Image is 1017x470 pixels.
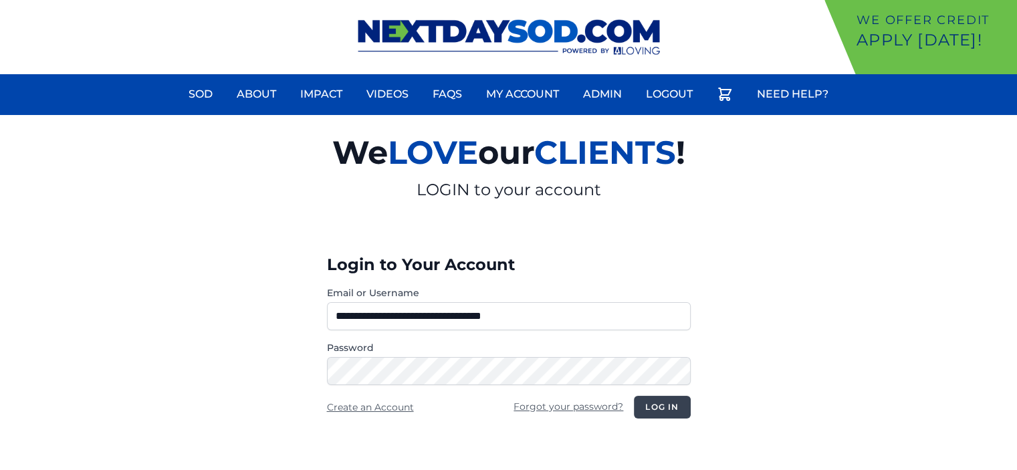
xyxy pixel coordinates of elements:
[181,78,221,110] a: Sod
[857,11,1012,29] p: We offer Credit
[575,78,630,110] a: Admin
[177,179,840,201] p: LOGIN to your account
[514,400,623,413] a: Forgot your password?
[229,78,284,110] a: About
[327,286,691,300] label: Email or Username
[292,78,350,110] a: Impact
[425,78,470,110] a: FAQs
[327,254,691,275] h3: Login to Your Account
[478,78,567,110] a: My Account
[177,126,840,179] h2: We our !
[388,133,478,172] span: LOVE
[634,396,690,419] button: Log in
[857,29,1012,51] p: Apply [DATE]!
[358,78,417,110] a: Videos
[638,78,701,110] a: Logout
[327,341,691,354] label: Password
[327,401,414,413] a: Create an Account
[749,78,836,110] a: Need Help?
[534,133,676,172] span: CLIENTS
